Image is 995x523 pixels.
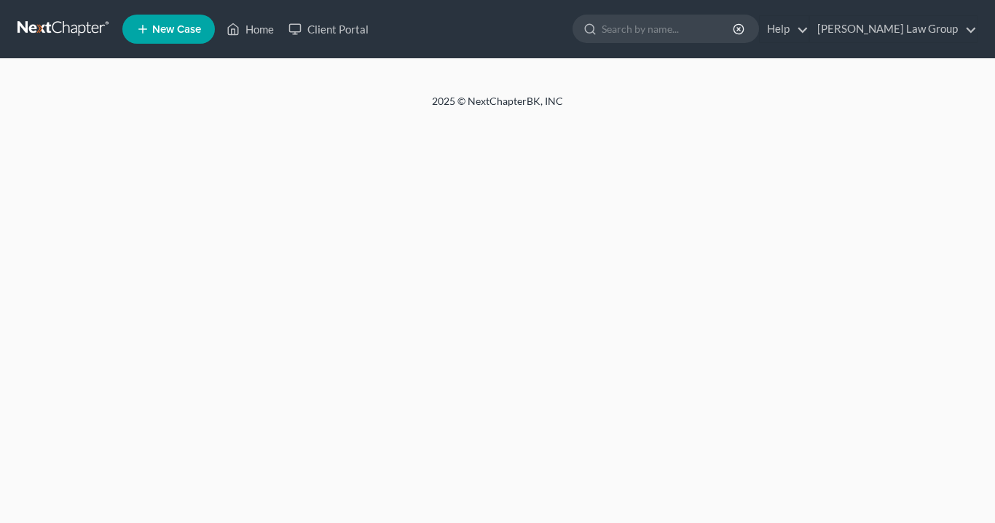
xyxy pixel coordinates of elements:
[281,16,376,42] a: Client Portal
[760,16,809,42] a: Help
[602,15,735,42] input: Search by name...
[152,24,201,35] span: New Case
[219,16,281,42] a: Home
[82,94,913,120] div: 2025 © NextChapterBK, INC
[810,16,977,42] a: [PERSON_NAME] Law Group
